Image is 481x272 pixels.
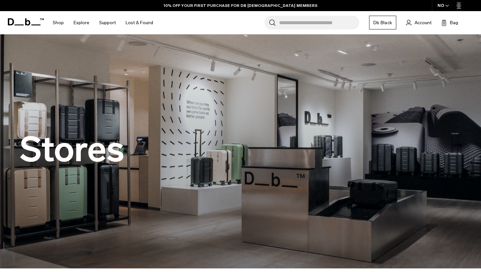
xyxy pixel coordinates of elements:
a: Db Black [369,16,396,29]
span: Bag [450,19,458,26]
button: Bag [441,19,458,26]
h2: Stores [20,132,124,167]
span: Account [415,19,432,26]
a: Support [99,11,116,34]
a: Shop [53,11,64,34]
nav: Main Navigation [48,11,158,34]
a: Account [406,19,432,26]
a: Lost & Found [126,11,153,34]
a: Explore [74,11,89,34]
a: 10% OFF YOUR FIRST PURCHASE FOR DB [DEMOGRAPHIC_DATA] MEMBERS [164,3,317,8]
